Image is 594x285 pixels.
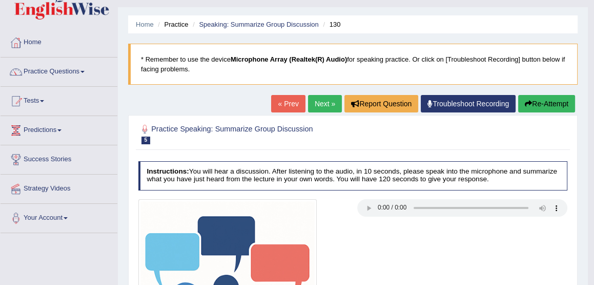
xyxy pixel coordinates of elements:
a: Success Stories [1,145,117,171]
a: Speaking: Summarize Group Discussion [199,21,318,28]
button: Report Question [344,95,418,112]
a: Home [136,21,154,28]
h2: Practice Speaking: Summarize Group Discussion [138,123,404,144]
button: Re-Attempt [518,95,575,112]
li: Practice [155,20,188,29]
span: 5 [141,137,151,144]
a: Next » [308,95,342,112]
b: Microphone Array (Realtek(R) Audio) [231,55,347,63]
a: Tests [1,87,117,112]
blockquote: * Remember to use the device for speaking practice. Or click on [Troubleshoot Recording] button b... [128,44,578,85]
a: « Prev [271,95,305,112]
a: Troubleshoot Recording [421,95,516,112]
a: Your Account [1,204,117,230]
a: Predictions [1,116,117,142]
a: Strategy Videos [1,175,117,200]
a: Home [1,28,117,54]
b: Instructions: [147,167,189,175]
a: Practice Questions [1,58,117,83]
h4: You will hear a discussion. After listening to the audio, in 10 seconds, please speak into the mi... [138,161,568,191]
li: 130 [320,20,340,29]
